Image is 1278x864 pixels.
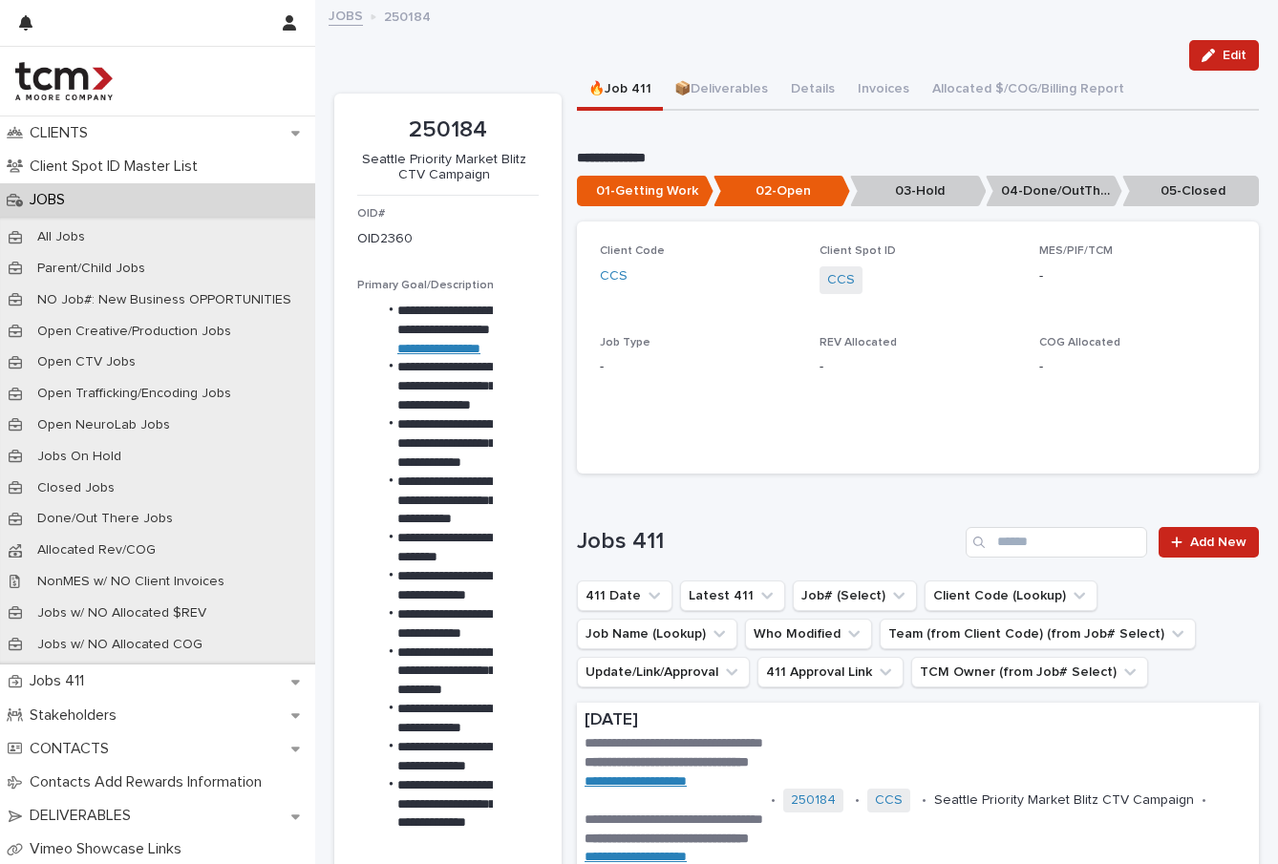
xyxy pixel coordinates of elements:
[925,580,1097,611] button: Client Code (Lookup)
[357,280,494,291] span: Primary Goal/Description
[22,637,218,653] p: Jobs w/ NO Allocated COG
[22,807,146,825] p: DELIVERABLES
[22,542,171,558] p: Allocated Rev/COG
[357,208,385,220] span: OID#
[966,527,1147,558] input: Search
[1039,245,1113,257] span: MES/PIF/TCM
[793,580,917,611] button: Job# (Select)
[577,528,958,556] h1: Jobs 411
[921,71,1136,111] button: Allocated $/COG/Billing Report
[779,71,846,111] button: Details
[1122,176,1259,207] p: 05-Closed
[600,266,628,286] a: CCS
[745,619,872,649] button: Who Modified
[22,740,124,758] p: CONTACTS
[846,71,921,111] button: Invoices
[680,580,785,611] button: Latest 411
[577,619,737,649] button: Job Name (Lookup)
[577,176,714,207] p: 01-Getting Work
[911,657,1148,687] button: TCM Owner (from Job# Select)
[22,672,99,690] p: Jobs 411
[22,840,197,858] p: Vimeo Showcase Links
[577,71,663,111] button: 🔥Job 411
[22,773,277,791] p: Contacts Add Rewards Information
[357,152,531,184] p: Seattle Priority Market Blitz CTV Campaign
[22,511,188,527] p: Done/Out There Jobs
[791,792,836,809] a: 250184
[22,292,307,308] p: NO Job#: New Business OPPORTUNITIES
[922,792,927,809] p: •
[875,792,903,809] a: CCS
[1223,49,1246,62] span: Edit
[22,158,213,176] p: Client Spot ID Master List
[600,357,797,377] p: -
[1202,792,1206,809] p: •
[22,191,80,209] p: JOBS
[22,417,185,433] p: Open NeuroLab Jobs
[1039,266,1236,286] p: -
[22,354,151,370] p: Open CTV Jobs
[1039,357,1236,377] p: -
[1159,527,1259,558] a: Add New
[22,386,246,402] p: Open Trafficking/Encoding Jobs
[827,270,855,290] a: CCS
[22,124,103,142] p: CLIENTS
[880,619,1196,649] button: Team (from Client Code) (from Job# Select)
[757,657,904,687] button: 411 Approval Link
[663,71,779,111] button: 📦Deliverables
[585,710,1251,731] p: [DATE]
[771,792,776,809] p: •
[855,792,860,809] p: •
[357,116,539,144] p: 250184
[820,337,897,348] span: REV Allocated
[1039,337,1120,348] span: COG Allocated
[22,229,100,245] p: All Jobs
[714,176,850,207] p: 02-Open
[15,62,113,100] img: 4hMmSqQkux38exxPVZHQ
[1190,536,1246,549] span: Add New
[820,357,1016,377] p: -
[22,706,132,725] p: Stakeholders
[600,337,650,348] span: Job Type
[577,580,672,611] button: 411 Date
[357,229,413,249] p: OID2360
[22,605,222,622] p: Jobs w/ NO Allocated $REV
[986,176,1122,207] p: 04-Done/OutThere
[850,176,987,207] p: 03-Hold
[600,245,665,257] span: Client Code
[22,480,130,496] p: Closed Jobs
[384,5,431,26] p: 250184
[577,657,750,687] button: Update/Link/Approval
[329,4,363,26] a: JOBS
[934,792,1194,809] p: Seattle Priority Market Blitz CTV Campaign
[22,324,246,340] p: Open Creative/Production Jobs
[22,261,160,277] p: Parent/Child Jobs
[1189,40,1259,71] button: Edit
[22,449,137,465] p: Jobs On Hold
[22,574,240,590] p: NonMES w/ NO Client Invoices
[820,245,896,257] span: Client Spot ID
